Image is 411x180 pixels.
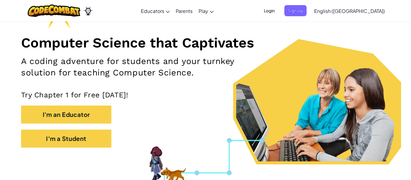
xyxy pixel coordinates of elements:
span: Play [199,8,208,14]
a: Play [196,3,217,19]
button: Sign Up [284,5,307,16]
h1: Computer Science that Captivates [21,34,390,51]
a: English ([GEOGRAPHIC_DATA]) [311,3,388,19]
button: Login [260,5,278,16]
span: English ([GEOGRAPHIC_DATA]) [314,8,385,14]
span: Educators [141,8,164,14]
a: Parents [173,3,196,19]
img: CodeCombat logo [28,5,80,17]
p: Try Chapter 1 for Free [DATE]! [21,90,390,99]
h2: A coding adventure for students and your turnkey solution for teaching Computer Science. [21,56,268,78]
img: Ozaria [83,6,93,15]
button: I'm a Student [21,130,111,148]
button: I'm an Educator [21,105,111,124]
a: Educators [138,3,173,19]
